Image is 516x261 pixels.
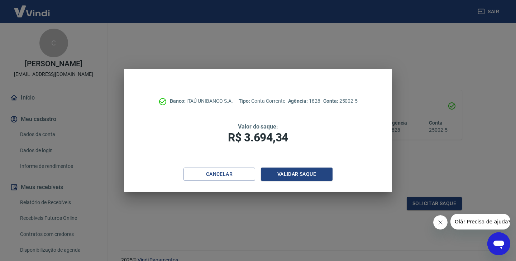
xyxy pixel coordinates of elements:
[170,98,187,104] span: Banco:
[238,123,278,130] span: Valor do saque:
[239,98,252,104] span: Tipo:
[323,98,339,104] span: Conta:
[4,5,60,11] span: Olá! Precisa de ajuda?
[288,97,320,105] p: 1828
[228,131,288,144] span: R$ 3.694,34
[323,97,358,105] p: 25002-5
[239,97,285,105] p: Conta Corrente
[170,97,233,105] p: ITAÚ UNIBANCO S.A.
[183,168,255,181] button: Cancelar
[288,98,309,104] span: Agência:
[487,232,510,255] iframe: Botão para abrir a janela de mensagens
[450,214,510,229] iframe: Mensagem da empresa
[433,215,448,229] iframe: Fechar mensagem
[261,168,333,181] button: Validar saque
